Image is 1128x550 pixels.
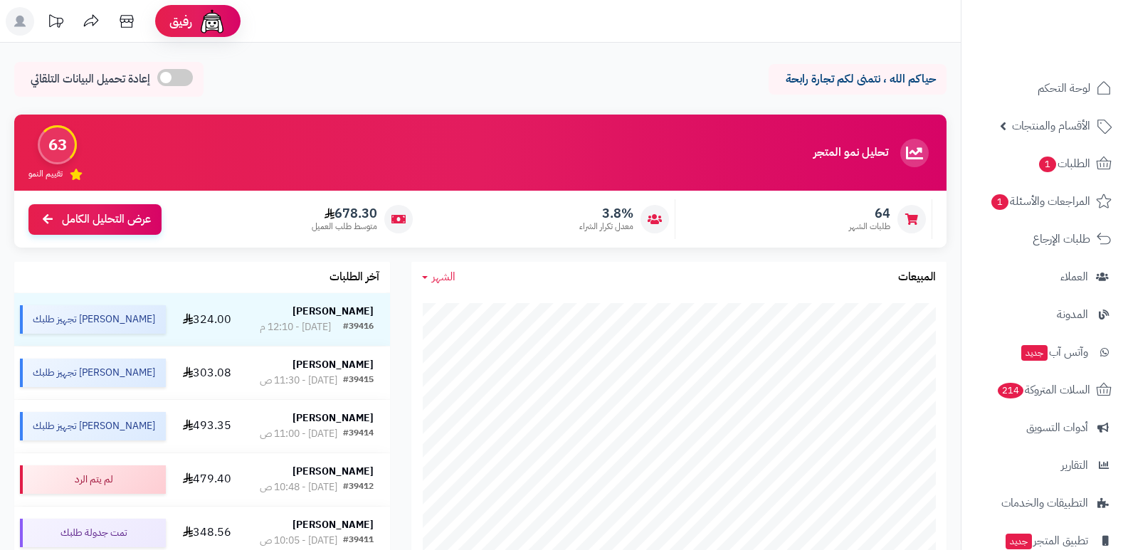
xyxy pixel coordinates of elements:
div: #39411 [343,534,374,548]
a: التطبيقات والخدمات [970,486,1119,520]
p: حياكم الله ، نتمنى لكم تجارة رابحة [779,71,936,88]
div: #39416 [343,320,374,334]
span: 214 [998,383,1023,398]
span: التطبيقات والخدمات [1001,493,1088,513]
strong: [PERSON_NAME] [292,304,374,319]
a: تحديثات المنصة [38,7,73,39]
div: تمت جدولة طلبك [20,519,166,547]
span: متوسط طلب العميل [312,221,377,233]
span: المدونة [1057,305,1088,324]
div: [PERSON_NAME] تجهيز طلبك [20,412,166,440]
a: العملاء [970,260,1119,294]
span: وآتس آب [1020,342,1088,362]
span: 64 [849,206,890,221]
td: 303.08 [172,347,244,399]
span: 678.30 [312,206,377,221]
span: 1 [1039,157,1056,172]
a: لوحة التحكم [970,71,1119,105]
span: 3.8% [579,206,633,221]
span: السلات المتروكة [996,380,1090,400]
strong: [PERSON_NAME] [292,411,374,425]
span: طلبات الإرجاع [1033,229,1090,249]
span: عرض التحليل الكامل [62,211,151,228]
span: معدل تكرار الشراء [579,221,633,233]
a: السلات المتروكة214 [970,373,1119,407]
a: وآتس آبجديد [970,335,1119,369]
strong: [PERSON_NAME] [292,464,374,479]
img: ai-face.png [198,7,226,36]
h3: آخر الطلبات [330,271,379,284]
div: #39412 [343,480,374,495]
span: العملاء [1060,267,1088,287]
span: إعادة تحميل البيانات التلقائي [31,71,150,88]
span: 1 [991,194,1008,210]
span: الطلبات [1038,154,1090,174]
div: لم يتم الرد [20,465,166,494]
div: [PERSON_NAME] تجهيز طلبك [20,359,166,387]
div: [PERSON_NAME] تجهيز طلبك [20,305,166,334]
span: جديد [1021,345,1048,361]
span: الأقسام والمنتجات [1012,116,1090,136]
td: 479.40 [172,453,244,506]
strong: [PERSON_NAME] [292,517,374,532]
strong: [PERSON_NAME] [292,357,374,372]
span: جديد [1006,534,1032,549]
span: الشهر [432,268,455,285]
div: [DATE] - 10:05 ص [260,534,337,548]
div: [DATE] - 11:30 ص [260,374,337,388]
a: التقارير [970,448,1119,482]
div: #39414 [343,427,374,441]
a: عرض التحليل الكامل [28,204,162,235]
a: الطلبات1 [970,147,1119,181]
div: [DATE] - 11:00 ص [260,427,337,441]
div: #39415 [343,374,374,388]
a: طلبات الإرجاع [970,222,1119,256]
a: أدوات التسويق [970,411,1119,445]
div: [DATE] - 12:10 م [260,320,331,334]
span: المراجعات والأسئلة [990,191,1090,211]
span: تقييم النمو [28,168,63,180]
h3: المبيعات [898,271,936,284]
span: لوحة التحكم [1038,78,1090,98]
td: 493.35 [172,400,244,453]
a: المدونة [970,297,1119,332]
span: أدوات التسويق [1026,418,1088,438]
a: الشهر [422,269,455,285]
span: رفيق [169,13,192,30]
span: طلبات الشهر [849,221,890,233]
div: [DATE] - 10:48 ص [260,480,337,495]
span: التقارير [1061,455,1088,475]
h3: تحليل نمو المتجر [813,147,888,159]
a: المراجعات والأسئلة1 [970,184,1119,218]
td: 324.00 [172,293,244,346]
img: logo-2.png [1031,36,1114,65]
